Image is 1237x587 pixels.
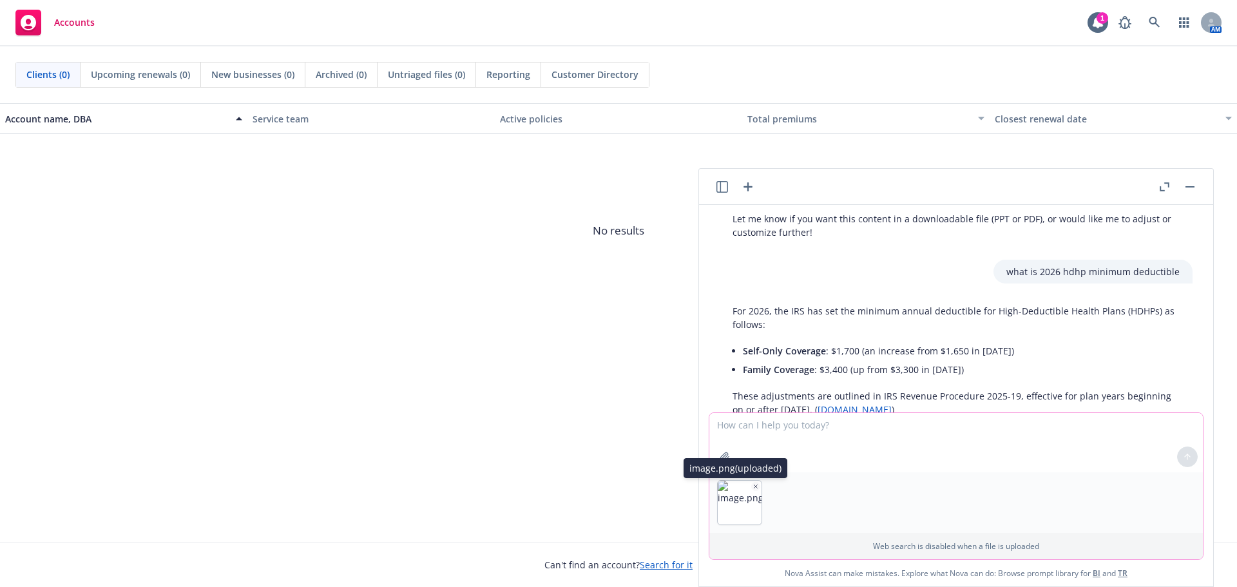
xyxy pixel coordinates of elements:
[743,342,1180,360] li: : $1,700 (an increase from $1,650 in [DATE])
[544,558,693,572] span: Can't find an account?
[1097,12,1108,24] div: 1
[995,112,1218,126] div: Closest renewal date
[495,103,742,134] button: Active policies
[1093,568,1100,579] a: BI
[733,304,1180,331] p: For 2026, the IRS has set the minimum annual deductible for High-Deductible Health Plans (HDHPs) ...
[54,17,95,28] span: Accounts
[388,68,465,81] span: Untriaged files (0)
[743,363,814,376] span: Family Coverage
[742,103,990,134] button: Total premiums
[818,403,892,416] a: [DOMAIN_NAME]
[500,112,737,126] div: Active policies
[743,360,1180,379] li: : $3,400 (up from $3,300 in [DATE])
[990,103,1237,134] button: Closest renewal date
[704,560,1208,586] span: Nova Assist can make mistakes. Explore what Nova can do: Browse prompt library for and
[1171,10,1197,35] a: Switch app
[316,68,367,81] span: Archived (0)
[747,112,970,126] div: Total premiums
[733,389,1180,416] p: These adjustments are outlined in IRS Revenue Procedure 2025-19, effective for plan years beginni...
[91,68,190,81] span: Upcoming renewals (0)
[26,68,70,81] span: Clients (0)
[211,68,294,81] span: New businesses (0)
[743,345,826,357] span: Self-Only Coverage
[717,541,1195,552] p: Web search is disabled when a file is uploaded
[551,68,638,81] span: Customer Directory
[733,212,1180,239] p: Let me know if you want this content in a downloadable file (PPT or PDF), or would like me to adj...
[1112,10,1138,35] a: Report a Bug
[1142,10,1167,35] a: Search
[10,5,100,41] a: Accounts
[1006,265,1180,278] p: what is 2026 hdhp minimum deductible
[247,103,495,134] button: Service team
[253,112,490,126] div: Service team
[640,559,693,571] a: Search for it
[1118,568,1127,579] a: TR
[718,481,762,524] img: image.png
[486,68,530,81] span: Reporting
[5,112,228,126] div: Account name, DBA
